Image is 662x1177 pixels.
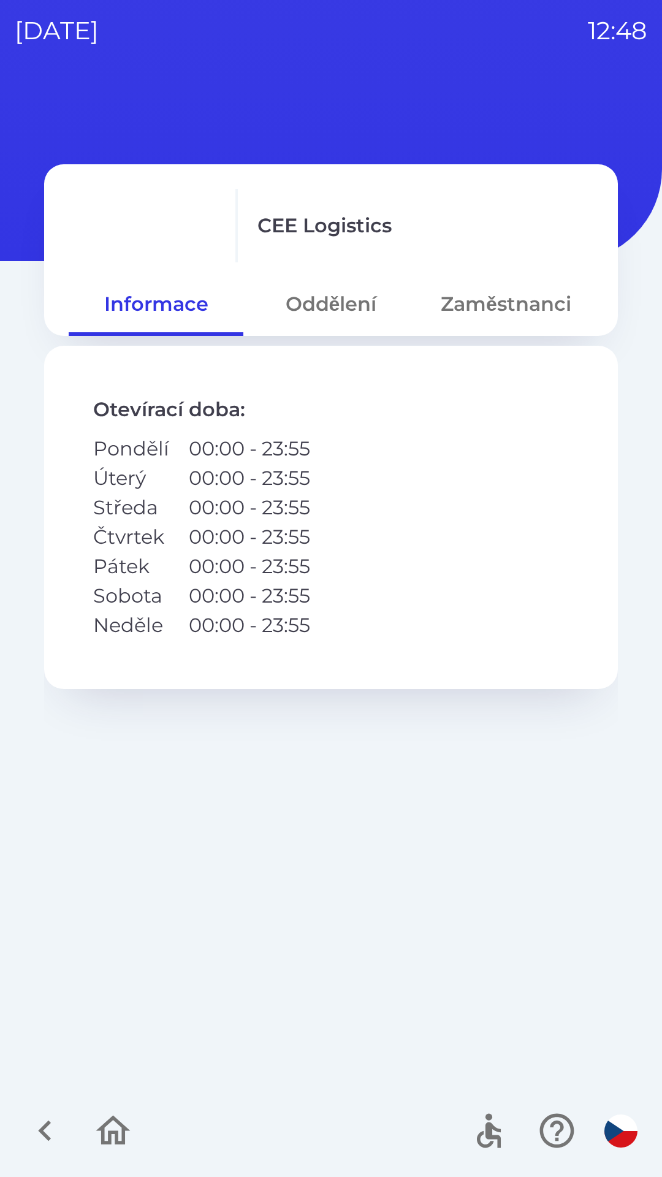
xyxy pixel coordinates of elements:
[44,86,618,145] img: Logo
[93,581,169,611] p: Sobota
[189,434,310,463] p: 00:00 - 23:55
[93,611,169,640] p: Neděle
[588,12,647,49] p: 12:48
[243,282,418,326] button: Oddělení
[189,463,310,493] p: 00:00 - 23:55
[15,12,99,49] p: [DATE]
[93,552,169,581] p: Pátek
[69,189,216,262] img: ba8847e2-07ef-438b-a6f1-28de549c3032.png
[189,522,310,552] p: 00:00 - 23:55
[604,1114,637,1148] img: cs flag
[189,493,310,522] p: 00:00 - 23:55
[189,552,310,581] p: 00:00 - 23:55
[93,522,169,552] p: Čtvrtek
[93,434,169,463] p: Pondělí
[93,493,169,522] p: Středa
[189,611,310,640] p: 00:00 - 23:55
[419,282,593,326] button: Zaměstnanci
[189,581,310,611] p: 00:00 - 23:55
[69,282,243,326] button: Informace
[257,211,392,240] p: CEE Logistics
[93,395,569,424] p: Otevírací doba :
[93,463,169,493] p: Úterý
